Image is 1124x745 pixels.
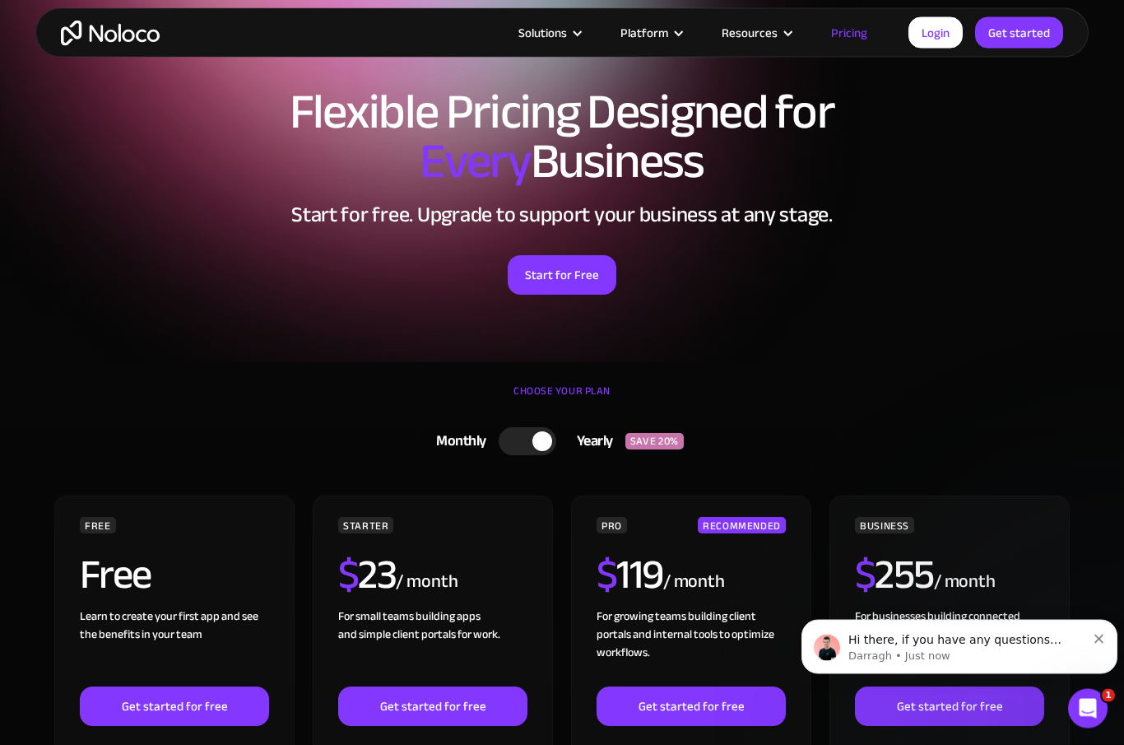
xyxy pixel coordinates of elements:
[338,518,393,534] div: STARTER
[498,22,600,44] div: Solutions
[855,555,934,596] h2: 255
[338,608,527,687] div: For small teams building apps and simple client portals for work. ‍
[597,537,617,614] span: $
[338,537,359,614] span: $
[80,518,116,534] div: FREE
[508,256,616,296] a: Start for Free
[338,555,397,596] h2: 23
[663,570,725,596] div: / month
[1068,689,1108,729] iframe: Intercom live chat
[810,22,888,44] a: Pricing
[975,17,1063,49] a: Get started
[416,430,499,454] div: Monthly
[597,518,627,534] div: PRO
[420,116,531,208] span: Every
[625,434,684,450] div: SAVE 20%
[396,570,457,596] div: / month
[52,88,1072,187] h1: Flexible Pricing Designed for Business
[855,518,914,534] div: BUSINESS
[698,518,786,534] div: RECOMMENDED
[908,17,963,49] a: Login
[855,537,876,614] span: $
[1102,689,1115,702] span: 1
[934,570,996,596] div: / month
[795,585,1124,701] iframe: Intercom notifications message
[338,687,527,727] a: Get started for free
[620,22,668,44] div: Platform
[80,555,151,596] h2: Free
[556,430,625,454] div: Yearly
[52,203,1072,228] h2: Start for free. Upgrade to support your business at any stage.
[80,687,269,727] a: Get started for free
[52,379,1072,421] div: CHOOSE YOUR PLAN
[597,687,786,727] a: Get started for free
[518,22,567,44] div: Solutions
[600,22,701,44] div: Platform
[80,608,269,687] div: Learn to create your first app and see the benefits in your team ‍
[597,608,786,687] div: For growing teams building client portals and internal tools to optimize workflows.
[722,22,778,44] div: Resources
[61,21,160,46] a: home
[855,687,1044,727] a: Get started for free
[597,555,663,596] h2: 119
[701,22,810,44] div: Resources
